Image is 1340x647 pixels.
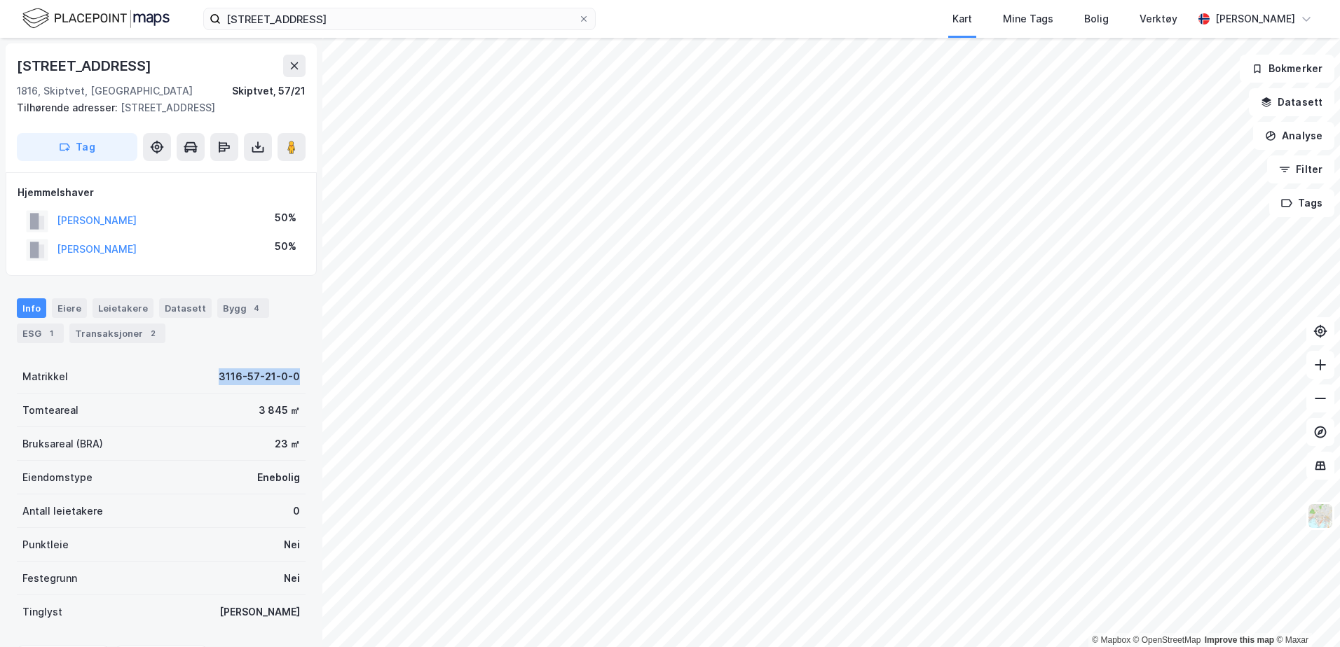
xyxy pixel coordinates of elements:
span: Tilhørende adresser: [17,102,121,113]
div: 0 [293,503,300,520]
div: Kart [952,11,972,27]
div: 3116-57-21-0-0 [219,368,300,385]
button: Bokmerker [1240,55,1334,83]
div: Transaksjoner [69,323,165,343]
button: Filter [1267,155,1334,183]
div: Enebolig [257,469,300,486]
div: Festegrunn [22,570,77,587]
img: logo.f888ab2527a4732fd821a326f86c7f29.svg [22,6,170,31]
div: 1816, Skiptvet, [GEOGRAPHIC_DATA] [17,83,193,99]
div: Bolig [1084,11,1109,27]
img: Z [1307,503,1334,529]
div: [PERSON_NAME] [1215,11,1295,27]
div: Info [17,298,46,318]
div: [STREET_ADDRESS] [17,99,294,116]
div: ESG [17,323,64,343]
div: Mine Tags [1003,11,1053,27]
div: Matrikkel [22,368,68,385]
div: Nei [284,570,300,587]
div: Punktleie [22,536,69,553]
div: Bygg [217,298,269,318]
button: Datasett [1249,88,1334,116]
button: Tag [17,133,137,161]
div: Verktøy [1140,11,1177,27]
a: OpenStreetMap [1133,635,1201,645]
div: Hjemmelshaver [18,184,305,201]
div: 50% [275,209,296,226]
div: Leietakere [93,298,153,318]
div: Eiendomstype [22,469,93,486]
div: [PERSON_NAME] [219,604,300,620]
a: Mapbox [1092,635,1130,645]
div: Nei [284,536,300,553]
div: 1 [44,326,58,340]
iframe: Chat Widget [1270,580,1340,647]
div: Bruksareal (BRA) [22,436,103,452]
div: 4 [249,301,264,315]
div: Tomteareal [22,402,78,419]
div: [STREET_ADDRESS] [17,55,154,77]
div: 50% [275,238,296,255]
button: Analyse [1253,122,1334,150]
div: Tinglyst [22,604,62,620]
div: 23 ㎡ [275,436,300,452]
div: Antall leietakere [22,503,103,520]
div: 2 [146,326,160,340]
button: Tags [1269,189,1334,217]
div: Eiere [52,298,87,318]
input: Søk på adresse, matrikkel, gårdeiere, leietakere eller personer [221,8,578,29]
div: Datasett [159,298,212,318]
a: Improve this map [1205,635,1274,645]
div: Skiptvet, 57/21 [232,83,306,99]
div: 3 845 ㎡ [259,402,300,419]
